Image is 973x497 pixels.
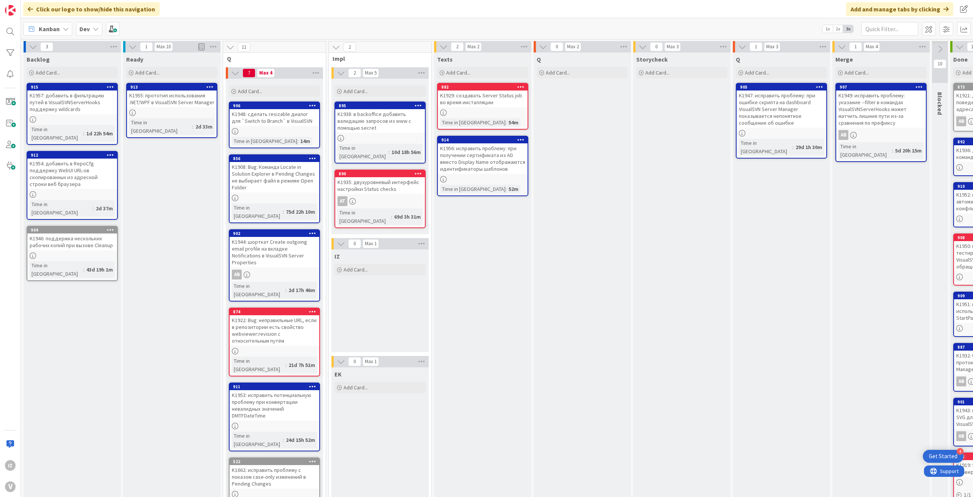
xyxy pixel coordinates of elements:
div: Max 2 [567,45,579,49]
div: 914 [438,137,528,143]
span: Texts [437,56,453,63]
div: 2d 17h 46m [287,286,317,294]
div: 24d 15h 52m [284,436,317,444]
a: 907K1949: исправить проблему: указание --filter в командах VisualSVNServerHooks может матчить лиш... [835,83,927,162]
span: Add Card... [344,88,368,95]
div: AB [838,130,848,140]
a: 874K1922: Bug: неправильные URL, если в репозитории есть свойство webviewer:revision с относитель... [229,308,320,376]
span: Q [227,55,316,62]
div: 882 [441,84,528,90]
span: 3x [843,25,853,33]
a: 904K1946: поддержка нескольких рабочих копий при вызове CleanupTime in [GEOGRAPHIC_DATA]:43d 19h 1m [27,226,118,281]
div: AT [338,196,347,206]
div: 5d 20h 15m [893,146,924,155]
span: Add Card... [645,69,670,76]
span: : [83,265,84,274]
div: 912K1954: добавить в RepoCfg поддержку WebUI URL-ов скопированных из адресной строки веб браузера [27,152,117,189]
div: 1d 22h 54m [84,129,115,138]
div: 895 [339,103,425,108]
div: K1944: шорткат Create outgoing email profile на вкладке Notifications в VisualSVN Server Properties [230,237,319,267]
span: 0 [550,42,563,51]
span: Backlog [27,56,50,63]
span: 7 [242,68,255,78]
span: 2 [348,68,361,78]
span: Add Card... [546,69,570,76]
span: : [297,137,298,145]
div: 882 [438,84,528,91]
span: Kanban [39,24,60,33]
span: : [283,208,284,216]
span: : [391,213,392,221]
div: 907 [836,84,926,91]
b: Dev [79,25,90,33]
a: 912K1954: добавить в RepoCfg поддержку WebUI URL-ов скопированных из адресной строки веб браузера... [27,151,118,220]
span: : [93,204,94,213]
div: K1929: создавать Server Status job во время инсталляции [438,91,528,107]
span: : [285,286,287,294]
div: AB [956,116,966,126]
div: Open Get Started checklist, remaining modules: 4 [923,450,963,463]
div: 52m [507,185,520,193]
div: 914 [441,137,528,143]
div: Max 4 [866,45,878,49]
span: Q [537,56,541,63]
div: 907K1949: исправить проблему: указание --filter в командах VisualSVNServerHooks может матчить лиш... [836,84,926,128]
span: Impl [333,55,422,62]
div: K1948: сделать resizable диалог для `Switch to Branch` в VisualSVN [230,109,319,126]
div: 874 [230,308,319,315]
div: 4 [957,448,963,455]
div: Time in [GEOGRAPHIC_DATA] [129,118,192,135]
div: 890 [339,171,425,176]
div: 915K1957: добавить в фильтрацию путей в VisualSVNServerHooks поддержку wildcards [27,84,117,114]
img: Visit kanbanzone.com [5,5,16,16]
div: Max 1 [365,360,377,364]
div: Time in [GEOGRAPHIC_DATA] [338,144,388,160]
div: 902K1944: шорткат Create outgoing email profile на вкладке Notifications в VisualSVN Server Prope... [230,230,319,267]
div: AB [232,270,242,279]
div: 902 [230,230,319,237]
div: 904K1946: поддержка нескольких рабочих копий при вызове Cleanup [27,227,117,250]
div: Time in [GEOGRAPHIC_DATA] [232,357,285,373]
span: : [388,148,390,156]
span: 1 [750,42,762,51]
div: Time in [GEOGRAPHIC_DATA] [232,137,297,145]
span: 0 [348,239,361,248]
div: K1954: добавить в RepoCfg поддержку WebUI URL-ов скопированных из адресной строки веб браузера [27,159,117,189]
a: 895K1938: в backoffice добавить валидацию запросов из www с помощью secretTime in [GEOGRAPHIC_DAT... [334,102,426,164]
div: K1946: поддержка нескольких рабочих копий при вызове Cleanup [27,233,117,250]
a: 856K1908: Bug: Команда Locate in Solution Explorer в Pending Changes не выбирает файл в режиме Op... [229,154,320,223]
div: K1922: Bug: неправильные URL, если в репозитории есть свойство webviewer:revision с относительным... [230,315,319,346]
div: AT [335,196,425,206]
div: 890K1935: двухуровневый интерфейс настройки Status checks [335,170,425,194]
div: 874 [233,309,319,314]
div: AB [956,431,966,441]
div: 904 [31,227,117,233]
div: 856 [230,155,319,162]
span: : [506,118,507,127]
div: 912 [31,152,117,158]
div: Time in [GEOGRAPHIC_DATA] [739,139,792,156]
div: 906 [230,102,319,109]
div: K1662: исправить проблему с показом case-only изменений в Pending Changes [230,465,319,489]
div: Max 2 [467,45,479,49]
div: 911 [233,384,319,389]
span: 2 [343,43,356,52]
div: 915 [31,84,117,90]
div: AB [230,270,319,279]
span: 10 [933,59,946,68]
div: AB [836,130,926,140]
input: Quick Filter... [861,22,918,36]
div: Time in [GEOGRAPHIC_DATA] [232,282,285,299]
div: Time in [GEOGRAPHIC_DATA] [30,261,83,278]
div: Max 10 [157,45,171,49]
div: 911K1953: исправить потенциальную проблему при конвертации невалидных значений DMTFDateTime [230,383,319,421]
div: 14m [298,137,312,145]
a: 913K1955: прототип использования .NET/WPF в VisualSVN Server ManagerTime in [GEOGRAPHIC_DATA]:2d 33m [126,83,217,138]
div: 904 [27,227,117,233]
div: 21d 7h 51m [287,361,317,369]
div: Time in [GEOGRAPHIC_DATA] [232,432,283,448]
span: Blocked [936,92,944,115]
div: Add and manage tabs by clicking [846,2,953,16]
span: : [192,122,193,131]
div: 522 [230,458,319,465]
